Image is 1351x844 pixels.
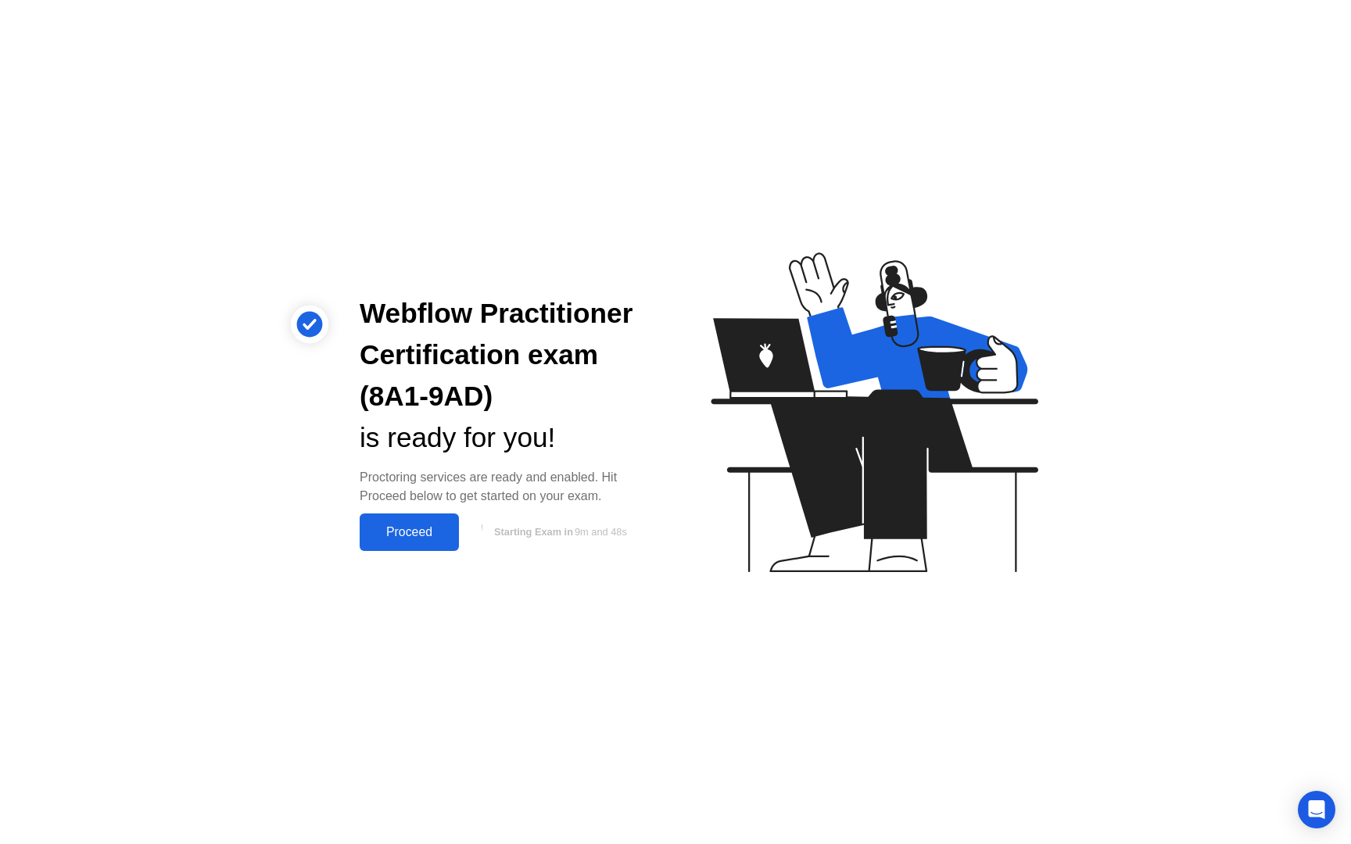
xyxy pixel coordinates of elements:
button: Starting Exam in9m and 48s [467,517,650,547]
div: is ready for you! [360,417,650,459]
button: Proceed [360,513,459,551]
div: Webflow Practitioner Certification exam (8A1-9AD) [360,293,650,417]
div: Proctoring services are ready and enabled. Hit Proceed below to get started on your exam. [360,468,650,506]
span: 9m and 48s [575,526,627,538]
div: Open Intercom Messenger [1298,791,1335,828]
div: Proceed [364,525,454,539]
